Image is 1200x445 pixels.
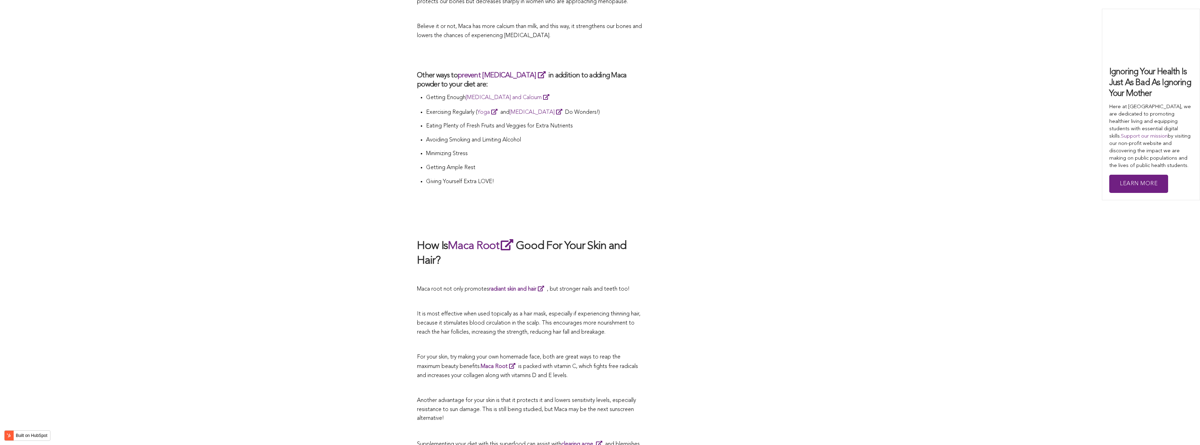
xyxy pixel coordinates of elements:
[417,238,645,268] h2: How Is Good For Your Skin and Hair?
[1165,411,1200,445] iframe: Chat Widget
[448,241,516,252] a: Maca Root
[426,150,645,159] p: Minimizing Stress
[1109,175,1168,193] a: Learn More
[417,286,630,292] span: Maca root not only promotes , but stronger nails and teeth too!
[481,364,508,369] span: Maca Root
[426,178,645,187] p: Giving Yourself Extra LOVE!
[13,431,50,440] label: Built on HubSpot
[417,24,642,39] span: Believe it or not, Maca has more calcium than milk, and this way, it strengthens our bones and lo...
[458,72,548,79] a: prevent [MEDICAL_DATA]
[417,398,636,421] span: Another advantage for your skin is that it protects it and lowers sensitivity levels, especially ...
[417,354,620,370] span: For your skin, try making your own homemade face, both are great ways to reap the maximum beauty ...
[466,95,552,100] a: [MEDICAL_DATA] and Calcium
[481,364,518,369] a: Maca Root
[489,286,547,292] a: radiant skin and hair
[417,311,640,335] span: It is most effective when used topically as a hair mask, especially if experiencing thinning hair...
[426,93,645,103] p: Getting Enough
[477,110,500,115] a: Yoga
[5,431,13,440] img: HubSpot sprocket logo
[509,110,565,115] a: [MEDICAL_DATA]
[426,107,645,117] p: Exercising Regularly ( and Do Wonders!)
[417,364,638,378] span: is packed with vitamin C, which fights free radicals and increases your collagen along with vitam...
[4,430,50,441] button: Built on HubSpot
[417,70,645,89] h3: Other ways to in addition to adding Maca powder to your diet are:
[426,164,645,173] p: Getting Ample Rest
[426,122,645,131] p: Eating Plenty of Fresh Fruits and Veggies for Extra Nutrients
[426,136,645,145] p: Avoiding Smoking and Limiting Alcohol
